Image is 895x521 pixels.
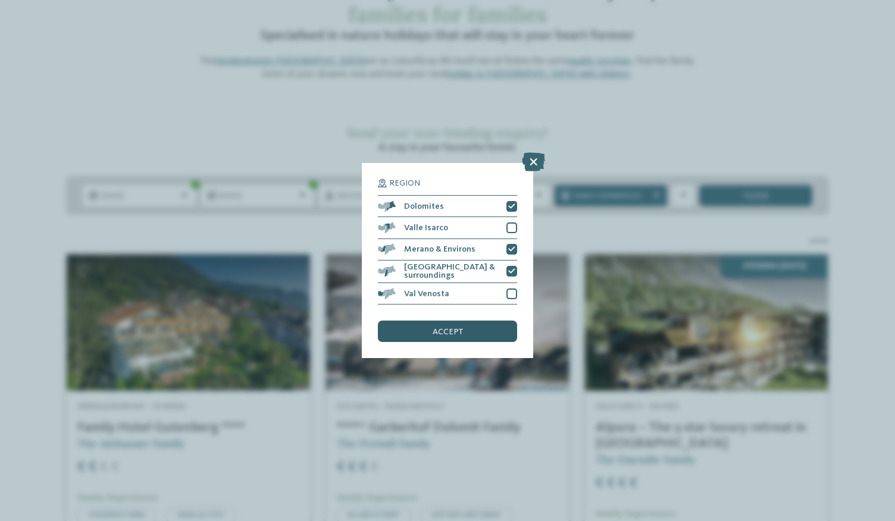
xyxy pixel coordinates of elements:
[389,179,420,187] span: Region
[404,263,499,280] span: [GEOGRAPHIC_DATA] & surroundings
[404,245,475,253] span: Merano & Environs
[433,328,463,336] span: accept
[404,224,448,232] span: Valle Isarco
[404,202,444,211] span: Dolomites
[404,290,449,298] span: Val Venosta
